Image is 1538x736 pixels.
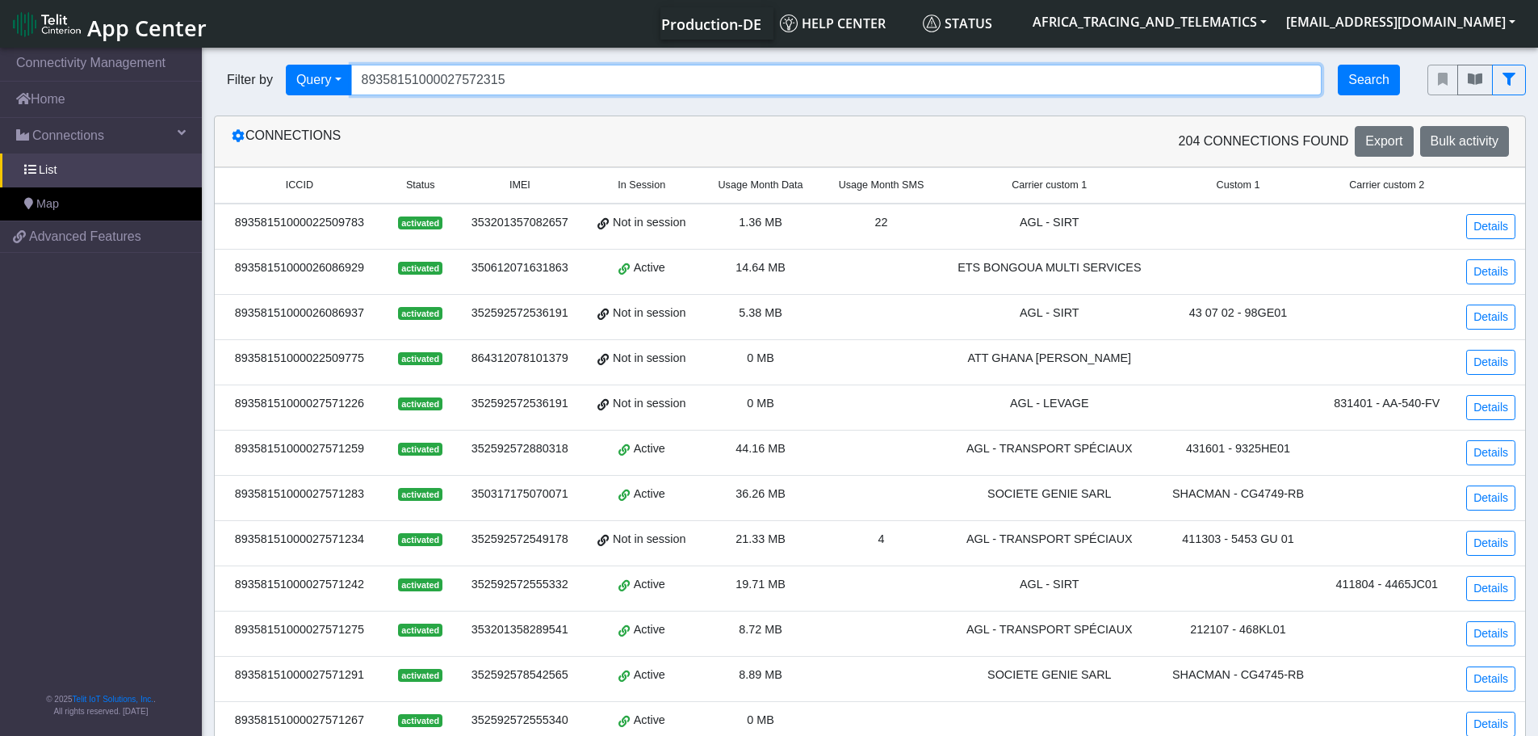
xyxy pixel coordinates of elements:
[951,440,1147,458] div: AGL - TRANSPORT SPÉCIAUX
[1167,486,1310,503] div: SHACMAN - CG4749-RB
[951,214,1147,232] div: AGL - SIRT
[613,395,685,413] span: Not in session
[780,15,886,32] span: Help center
[467,576,573,594] div: 352592572555332
[1466,350,1515,375] a: Details
[509,178,530,193] span: IMEI
[739,668,782,681] span: 8.89 MB
[613,214,685,232] span: Not in session
[634,259,665,277] span: Active
[634,712,665,730] span: Active
[398,352,442,365] span: activated
[1466,214,1515,239] a: Details
[467,214,573,232] div: 353201357082657
[923,15,992,32] span: Status
[747,351,774,364] span: 0 MB
[406,178,435,193] span: Status
[773,7,916,40] a: Help center
[951,531,1147,549] div: AGL - TRANSPORT SPÉCIAUX
[224,667,375,684] div: 89358151000027571291
[39,162,57,179] span: List
[29,227,141,246] span: Advanced Features
[951,486,1147,503] div: SOCIETE GENIE SARL
[780,15,798,32] img: knowledge.svg
[1466,305,1515,330] a: Details
[467,531,573,549] div: 352592572549178
[224,259,375,277] div: 89358151000026086929
[1466,395,1515,420] a: Details
[398,533,442,546] span: activated
[224,486,375,503] div: 89358151000027571283
[398,217,442,229] span: activated
[1276,7,1525,36] button: [EMAIL_ADDRESS][DOMAIN_NAME]
[1466,576,1515,601] a: Details
[831,214,932,232] div: 22
[1217,178,1260,193] span: Custom 1
[660,7,761,40] a: Your current platform instance
[1329,576,1445,594] div: 411804 - 4465JC01
[739,216,782,229] span: 1.36 MB
[951,305,1147,322] div: AGL - SIRT
[1466,621,1515,646] a: Details
[467,486,573,503] div: 350317175070071
[467,350,573,368] div: 864312078101379
[735,487,786,500] span: 36.26 MB
[224,395,375,413] div: 89358151000027571226
[224,214,375,232] div: 89358151000022509783
[1466,667,1515,692] a: Details
[747,713,774,726] span: 0 MB
[839,178,924,193] span: Usage Month SMS
[951,395,1147,413] div: AGL - LEVAGE
[1349,178,1424,193] span: Carrier custom 2
[398,669,442,682] span: activated
[739,306,782,319] span: 5.38 MB
[634,440,665,458] span: Active
[398,714,442,727] span: activated
[951,576,1147,594] div: AGL - SIRT
[219,126,870,157] div: Connections
[214,70,286,90] span: Filter by
[634,667,665,684] span: Active
[1466,486,1515,511] a: Details
[1431,134,1498,148] span: Bulk activity
[224,440,375,458] div: 89358151000027571259
[224,576,375,594] div: 89358151000027571242
[1355,126,1413,157] button: Export
[739,623,782,636] span: 8.72 MB
[1427,65,1526,95] div: fitlers menu
[36,196,59,213] span: Map
[398,443,442,456] span: activated
[32,126,104,145] span: Connections
[286,65,352,95] button: Query
[634,486,665,503] span: Active
[618,178,665,193] span: In Session
[735,442,786,455] span: 44.16 MB
[286,178,313,193] span: ICCID
[613,531,685,549] span: Not in session
[398,397,442,410] span: activated
[661,15,761,34] span: Production-DE
[467,305,573,322] div: 352592572536191
[747,397,774,410] span: 0 MB
[224,350,375,368] div: 89358151000022509775
[398,624,442,637] span: activated
[916,7,1023,40] a: Status
[923,15,941,32] img: status.svg
[613,350,685,368] span: Not in session
[467,667,573,684] div: 352592578542565
[224,305,375,322] div: 89358151000026086937
[1365,134,1402,148] span: Export
[951,667,1147,684] div: SOCIETE GENIE SARL
[951,259,1147,277] div: ETS BONGOUA MULTI SERVICES
[613,305,685,322] span: Not in session
[1023,7,1276,36] button: AFRICA_TRACING_AND_TELEMATICS
[398,307,442,320] span: activated
[1338,65,1400,95] button: Search
[467,712,573,730] div: 352592572555340
[87,13,207,43] span: App Center
[1167,305,1310,322] div: 43 07 02 - 98GE01
[1329,395,1445,413] div: 831401 - AA-540-FV
[1167,531,1310,549] div: 411303 - 5453 GU 01
[398,488,442,501] span: activated
[1167,440,1310,458] div: 431601 - 9325HE01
